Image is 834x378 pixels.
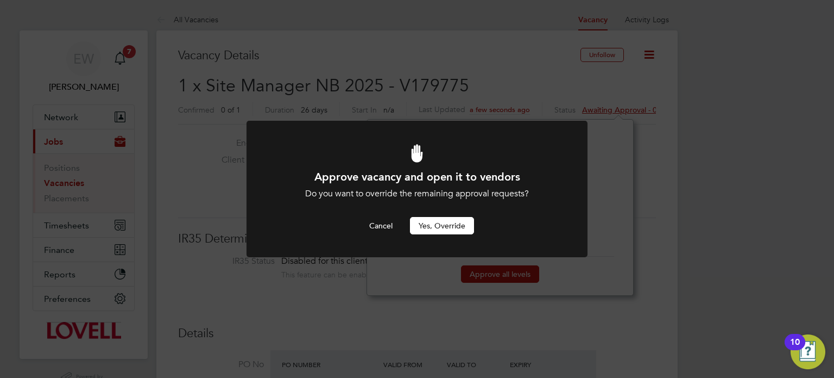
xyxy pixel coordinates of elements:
button: Yes, Override [410,217,474,234]
h1: Approve vacancy and open it to vendors [276,170,558,184]
span: Do you want to override the remaining approval requests? [305,188,529,199]
div: 10 [790,342,800,356]
button: Cancel [361,217,401,234]
button: Open Resource Center, 10 new notifications [791,334,825,369]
